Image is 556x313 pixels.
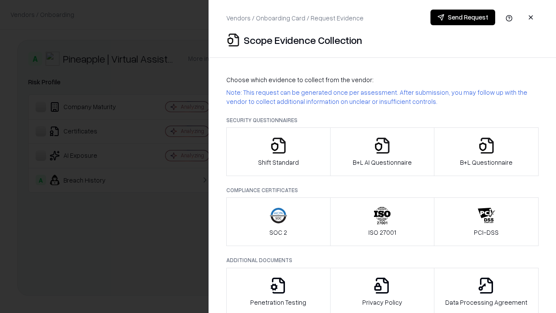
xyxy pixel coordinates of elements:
p: Choose which evidence to collect from the vendor: [226,75,539,84]
p: B+L AI Questionnaire [353,158,412,167]
button: PCI-DSS [434,197,539,246]
p: Privacy Policy [362,298,402,307]
p: Vendors / Onboarding Card / Request Evidence [226,13,364,23]
p: Note: This request can be generated once per assessment. After submission, you may follow up with... [226,88,539,106]
button: SOC 2 [226,197,331,246]
p: Data Processing Agreement [445,298,527,307]
p: ISO 27001 [368,228,396,237]
button: ISO 27001 [330,197,435,246]
button: B+L AI Questionnaire [330,127,435,176]
p: Security Questionnaires [226,117,539,124]
button: B+L Questionnaire [434,127,539,176]
p: Scope Evidence Collection [244,33,362,47]
p: Compliance Certificates [226,186,539,194]
button: Shift Standard [226,127,331,176]
p: Additional Documents [226,256,539,264]
p: PCI-DSS [474,228,499,237]
p: B+L Questionnaire [460,158,513,167]
p: Shift Standard [258,158,299,167]
p: SOC 2 [269,228,287,237]
button: Send Request [430,10,495,25]
p: Penetration Testing [250,298,306,307]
